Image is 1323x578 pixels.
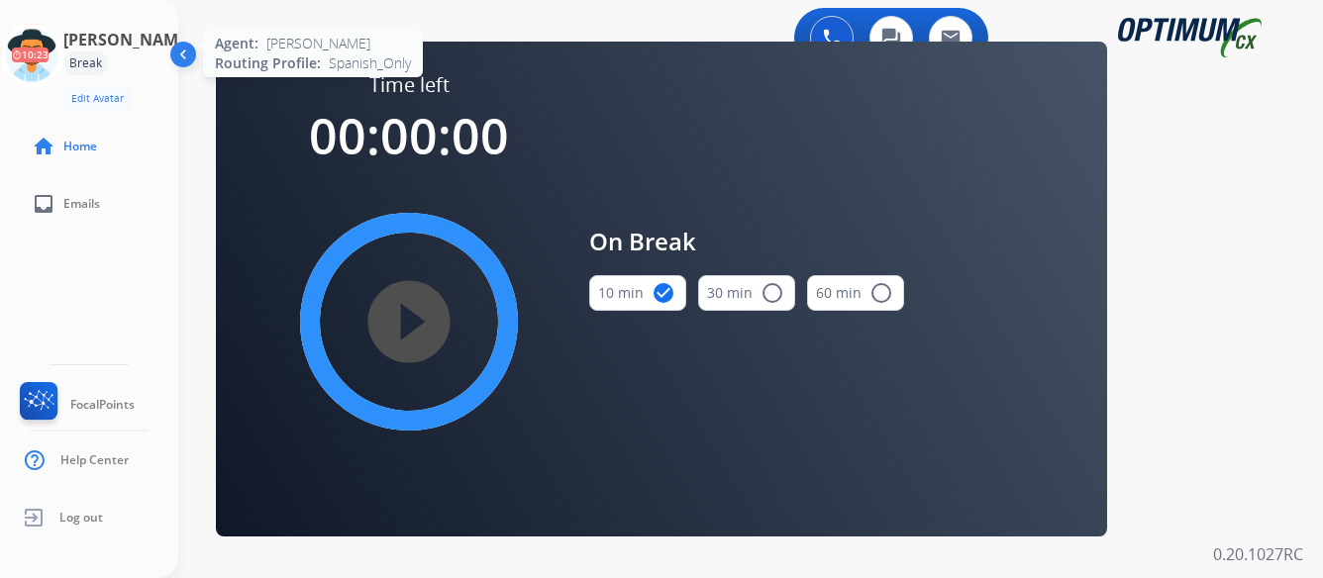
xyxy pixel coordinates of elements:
[70,397,135,413] span: FocalPoints
[869,281,893,305] mat-icon: radio_button_unchecked
[63,139,97,154] span: Home
[59,510,103,526] span: Log out
[652,281,675,305] mat-icon: check_circle
[698,275,795,311] button: 30 min
[63,51,108,75] div: Break
[329,53,411,73] span: Spanish_Only
[309,102,509,169] span: 00:00:00
[63,87,132,110] button: Edit Avatar
[32,135,55,158] mat-icon: home
[16,382,135,428] a: FocalPoints
[266,34,370,53] span: [PERSON_NAME]
[63,196,100,212] span: Emails
[761,281,784,305] mat-icon: radio_button_unchecked
[215,53,321,73] span: Routing Profile:
[215,34,258,53] span: Agent:
[63,28,192,51] h3: [PERSON_NAME]
[60,452,129,468] span: Help Center
[589,275,686,311] button: 10 min
[589,224,904,259] span: On Break
[807,275,904,311] button: 60 min
[32,192,55,216] mat-icon: inbox
[1213,542,1303,566] p: 0.20.1027RC
[369,71,450,99] span: Time left
[397,310,421,334] mat-icon: play_circle_filled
